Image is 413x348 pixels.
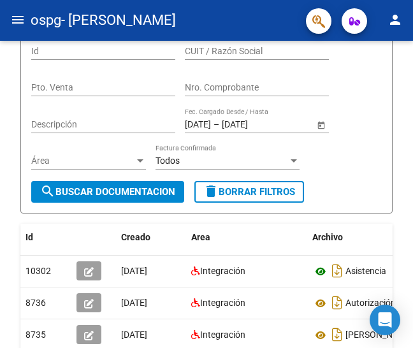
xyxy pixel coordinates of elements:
[329,261,345,281] i: Descargar documento
[61,6,176,34] span: - [PERSON_NAME]
[222,119,284,130] input: Fecha fin
[121,330,147,340] span: [DATE]
[121,266,147,276] span: [DATE]
[116,224,186,251] datatable-header-cell: Creado
[121,232,150,242] span: Creado
[31,181,184,203] button: Buscar Documentacion
[20,224,71,251] datatable-header-cell: Id
[200,266,245,276] span: Integración
[388,12,403,27] mat-icon: person
[200,298,245,308] span: Integración
[214,119,219,130] span: –
[314,118,328,131] button: Open calendar
[40,184,55,199] mat-icon: search
[191,232,210,242] span: Area
[186,224,307,251] datatable-header-cell: Area
[203,186,295,198] span: Borrar Filtros
[156,156,180,166] span: Todos
[370,305,400,335] div: Open Intercom Messenger
[345,266,386,277] span: Asistencia
[10,12,25,27] mat-icon: menu
[345,298,396,308] span: Autorización
[329,293,345,313] i: Descargar documento
[312,232,343,242] span: Archivo
[25,232,33,242] span: Id
[329,324,345,345] i: Descargar documento
[25,330,46,340] span: 8735
[203,184,219,199] mat-icon: delete
[121,298,147,308] span: [DATE]
[185,119,211,130] input: Fecha inicio
[31,6,61,34] span: ospg
[200,330,245,340] span: Integración
[40,186,175,198] span: Buscar Documentacion
[25,298,46,308] span: 8736
[31,156,134,166] span: Área
[194,181,304,203] button: Borrar Filtros
[25,266,51,276] span: 10302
